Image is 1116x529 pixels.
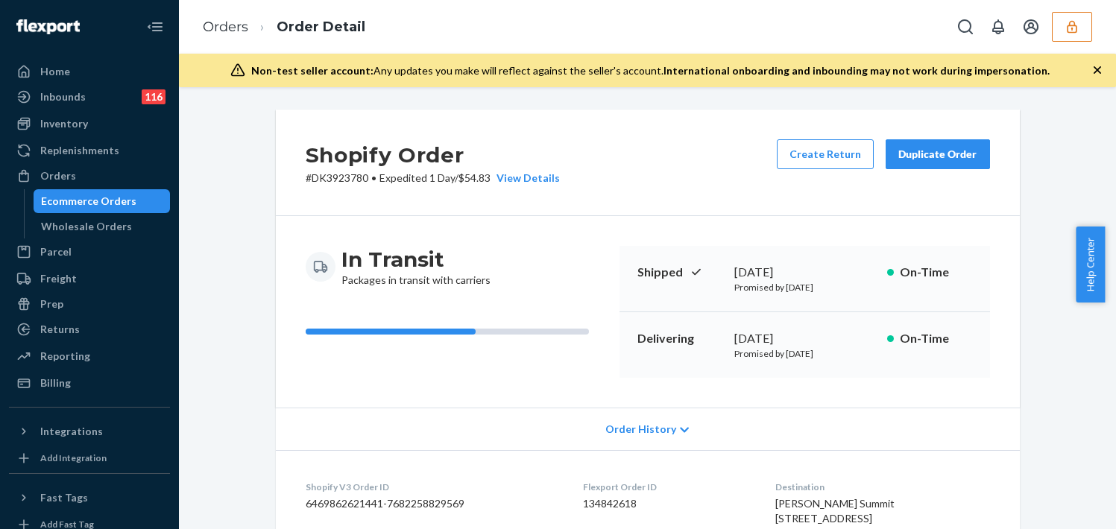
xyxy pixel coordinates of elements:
div: Orders [40,168,76,183]
p: # DK3923780 / $54.83 [306,171,560,186]
img: Flexport logo [16,19,80,34]
dd: 134842618 [583,496,751,511]
button: Create Return [777,139,874,169]
div: Fast Tags [40,490,88,505]
div: Freight [40,271,77,286]
div: Replenishments [40,143,119,158]
p: Promised by [DATE] [734,281,875,294]
a: Inventory [9,112,170,136]
span: Non-test seller account: [251,64,373,77]
div: 116 [142,89,165,104]
dt: Destination [775,481,989,493]
p: Promised by [DATE] [734,347,875,360]
span: Expedited 1 Day [379,171,455,184]
a: Home [9,60,170,83]
a: Order Detail [277,19,365,35]
a: Returns [9,317,170,341]
span: Order History [605,422,676,437]
dd: 6469862621441-7682258829569 [306,496,559,511]
button: Integrations [9,419,170,443]
button: Fast Tags [9,486,170,510]
button: Duplicate Order [886,139,990,169]
div: Billing [40,376,71,390]
span: • [371,171,376,184]
a: Wholesale Orders [34,215,171,238]
div: Parcel [40,244,72,259]
button: View Details [491,171,560,186]
h3: In Transit [341,246,491,273]
a: Billing [9,371,170,395]
div: [DATE] [734,330,875,347]
div: Home [40,64,70,79]
div: Wholesale Orders [41,219,132,234]
a: Reporting [9,344,170,368]
div: Prep [40,297,63,311]
div: Packages in transit with carriers [341,246,491,288]
a: Inbounds116 [9,85,170,109]
a: Ecommerce Orders [34,189,171,213]
div: Integrations [40,424,103,439]
button: Open Search Box [951,12,980,42]
button: Help Center [1076,227,1105,302]
a: Replenishments [9,139,170,162]
a: Orders [9,164,170,188]
p: On-Time [900,330,972,347]
h2: Shopify Order [306,139,560,171]
div: Ecommerce Orders [41,194,136,209]
div: Duplicate Order [898,147,977,162]
a: Freight [9,267,170,291]
div: [DATE] [734,264,875,281]
ol: breadcrumbs [191,5,377,49]
span: International onboarding and inbounding may not work during impersonation. [663,64,1050,77]
div: Reporting [40,349,90,364]
dt: Flexport Order ID [583,481,751,493]
a: Orders [203,19,248,35]
button: Open notifications [983,12,1013,42]
span: [PERSON_NAME] Summit [STREET_ADDRESS] [775,497,895,525]
div: Inventory [40,116,88,131]
div: Add Integration [40,452,107,464]
dt: Shopify V3 Order ID [306,481,559,493]
div: Any updates you make will reflect against the seller's account. [251,63,1050,78]
a: Add Integration [9,449,170,467]
div: Inbounds [40,89,86,104]
button: Close Navigation [140,12,170,42]
a: Parcel [9,240,170,264]
a: Prep [9,292,170,316]
div: Returns [40,322,80,337]
p: Shipped [637,264,722,281]
button: Open account menu [1016,12,1046,42]
p: Delivering [637,330,722,347]
p: On-Time [900,264,972,281]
